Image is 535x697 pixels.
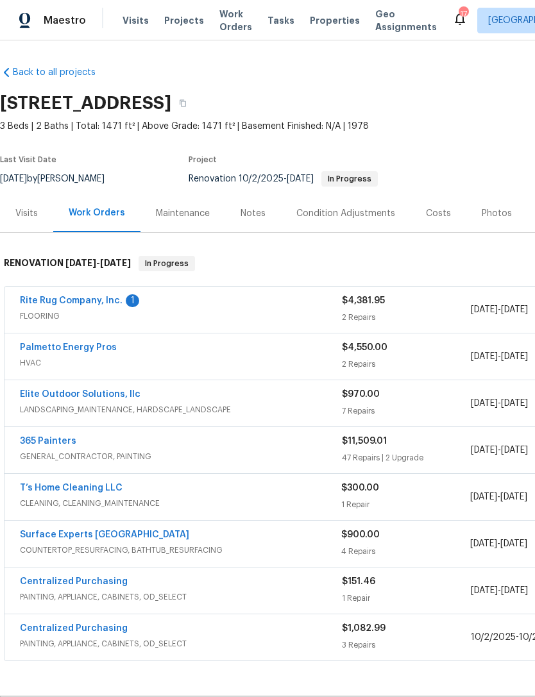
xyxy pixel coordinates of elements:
[20,483,123,492] a: T’s Home Cleaning LLC
[471,303,528,316] span: -
[4,256,131,271] h6: RENOVATION
[342,405,471,417] div: 7 Repairs
[20,624,128,633] a: Centralized Purchasing
[342,437,387,446] span: $11,509.01
[501,305,528,314] span: [DATE]
[500,492,527,501] span: [DATE]
[342,390,380,399] span: $970.00
[342,358,471,371] div: 2 Repairs
[342,592,471,605] div: 1 Repair
[426,207,451,220] div: Costs
[341,498,470,511] div: 1 Repair
[341,530,380,539] span: $900.00
[310,14,360,27] span: Properties
[20,437,76,446] a: 365 Painters
[126,294,139,307] div: 1
[342,343,387,352] span: $4,550.00
[65,258,96,267] span: [DATE]
[65,258,131,267] span: -
[471,633,516,642] span: 10/2/2025
[20,296,123,305] a: Rite Rug Company, Inc.
[20,343,117,352] a: Palmetto Energy Pros
[471,350,528,363] span: -
[20,357,342,369] span: HVAC
[189,156,217,164] span: Project
[20,450,342,463] span: GENERAL_CONTRACTOR, PAINTING
[20,637,342,650] span: PAINTING, APPLIANCE, CABINETS, OD_SELECT
[470,537,527,550] span: -
[471,446,498,455] span: [DATE]
[140,257,194,270] span: In Progress
[471,444,528,457] span: -
[156,207,210,220] div: Maintenance
[20,390,140,399] a: Elite Outdoor Solutions, llc
[471,305,498,314] span: [DATE]
[471,397,528,410] span: -
[164,14,204,27] span: Projects
[342,639,471,651] div: 3 Repairs
[471,352,498,361] span: [DATE]
[15,207,38,220] div: Visits
[342,624,386,633] span: $1,082.99
[482,207,512,220] div: Photos
[323,175,377,183] span: In Progress
[296,207,395,220] div: Condition Adjustments
[501,399,528,408] span: [DATE]
[471,399,498,408] span: [DATE]
[471,584,528,597] span: -
[20,530,189,539] a: Surface Experts [GEOGRAPHIC_DATA]
[341,545,470,558] div: 4 Repairs
[501,586,528,595] span: [DATE]
[470,491,527,503] span: -
[342,311,471,324] div: 2 Repairs
[20,310,342,323] span: FLOORING
[20,497,341,510] span: CLEANING, CLEANING_MAINTENANCE
[287,174,314,183] span: [DATE]
[20,591,342,603] span: PAINTING, APPLIANCE, CABINETS, OD_SELECT
[342,577,375,586] span: $151.46
[459,8,468,21] div: 17
[20,544,341,557] span: COUNTERTOP_RESURFACING, BATHTUB_RESURFACING
[241,207,266,220] div: Notes
[470,539,497,548] span: [DATE]
[500,539,527,548] span: [DATE]
[20,577,128,586] a: Centralized Purchasing
[20,403,342,416] span: LANDSCAPING_MAINTENANCE, HARDSCAPE_LANDSCAPE
[501,446,528,455] span: [DATE]
[69,206,125,219] div: Work Orders
[267,16,294,25] span: Tasks
[100,258,131,267] span: [DATE]
[470,492,497,501] span: [DATE]
[171,92,194,115] button: Copy Address
[239,174,284,183] span: 10/2/2025
[501,352,528,361] span: [DATE]
[471,586,498,595] span: [DATE]
[342,451,471,464] div: 47 Repairs | 2 Upgrade
[123,14,149,27] span: Visits
[375,8,437,33] span: Geo Assignments
[341,483,379,492] span: $300.00
[342,296,385,305] span: $4,381.95
[44,14,86,27] span: Maestro
[239,174,314,183] span: -
[189,174,378,183] span: Renovation
[219,8,252,33] span: Work Orders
